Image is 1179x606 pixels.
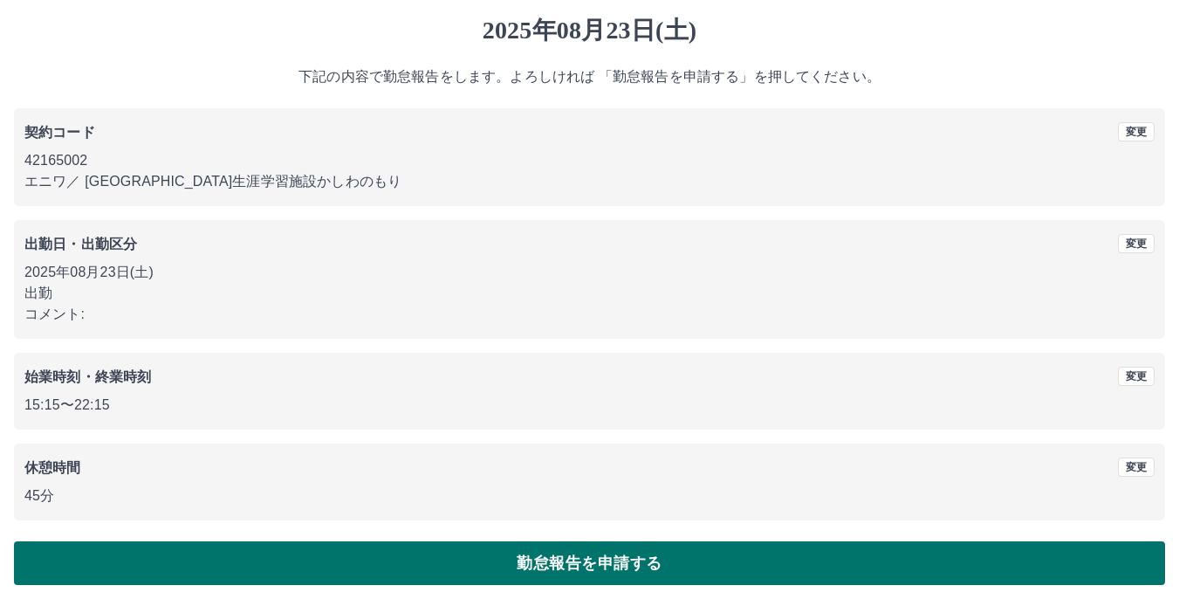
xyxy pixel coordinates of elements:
button: 変更 [1118,122,1155,141]
p: エニワ ／ [GEOGRAPHIC_DATA]生涯学習施設かしわのもり [24,171,1155,192]
p: 45分 [24,485,1155,506]
button: 変更 [1118,234,1155,253]
h1: 2025年08月23日(土) [14,16,1165,45]
p: 出勤 [24,283,1155,304]
b: 始業時刻・終業時刻 [24,369,151,384]
b: 契約コード [24,125,95,140]
button: 変更 [1118,458,1155,477]
p: 2025年08月23日(土) [24,262,1155,283]
p: 42165002 [24,150,1155,171]
p: 下記の内容で勤怠報告をします。よろしければ 「勤怠報告を申請する」を押してください。 [14,66,1165,87]
p: 15:15 〜 22:15 [24,395,1155,416]
b: 休憩時間 [24,460,81,475]
button: 勤怠報告を申請する [14,541,1165,585]
p: コメント: [24,304,1155,325]
button: 変更 [1118,367,1155,386]
b: 出勤日・出勤区分 [24,237,137,251]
